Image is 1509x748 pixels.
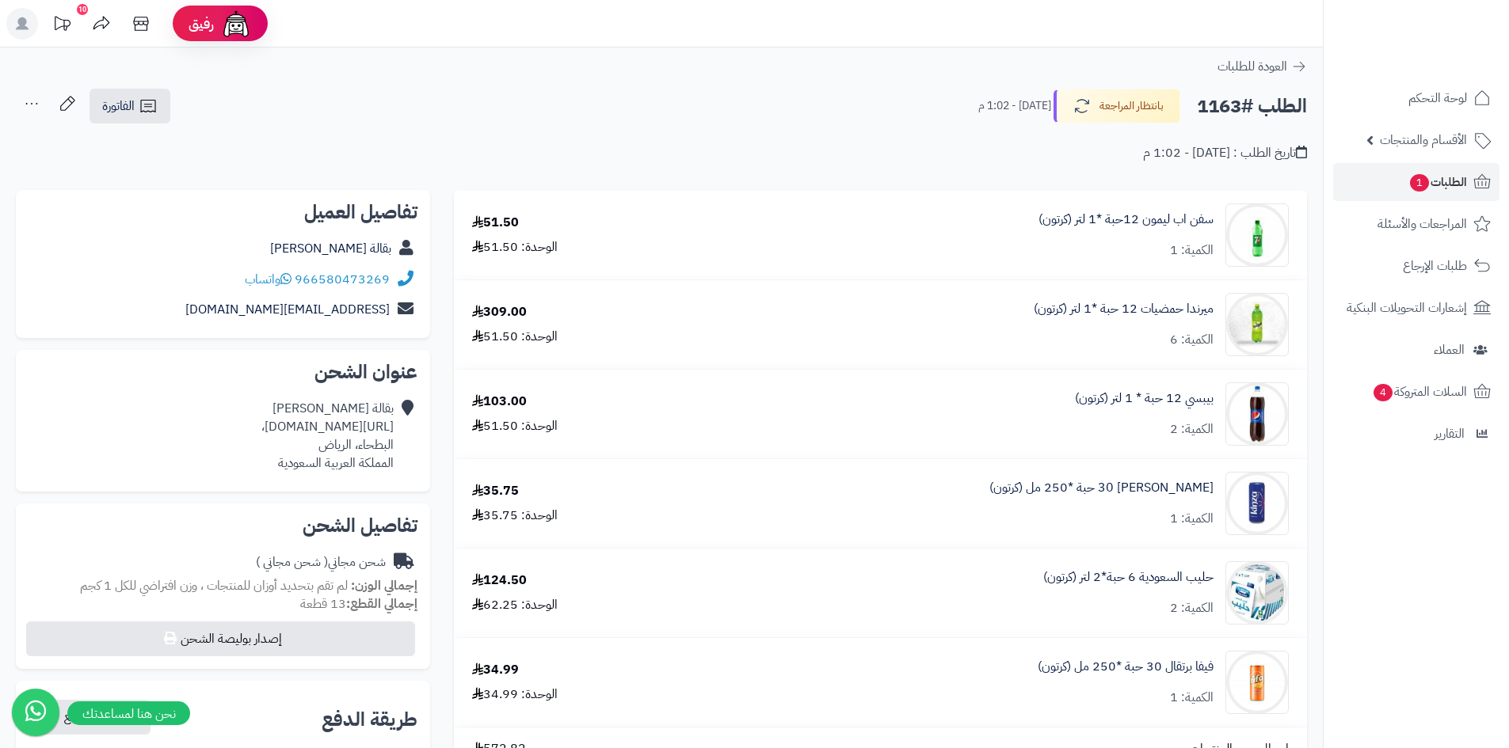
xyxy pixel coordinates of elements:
[1170,241,1214,260] div: الكمية: 1
[1226,651,1288,714] img: 1747829878-8325b893-3713-4b12-aae7-6c2cfa47-90x90.jpg
[1038,658,1214,676] a: فيفا برتقال 30 حبة *250 مل (كرتون)
[102,97,135,116] span: الفاتورة
[346,594,417,613] strong: إجمالي القطع:
[1226,561,1288,625] img: 1747745123-718-Mkr996L._AC_SL1500-90x90.jpg
[472,571,527,590] div: 124.50
[80,576,348,595] span: لم تقم بتحديد أوزان للمنتجات ، وزن افتراضي للكل 1 كجم
[472,596,558,614] div: الوحدة: 62.25
[1347,297,1467,319] span: إشعارات التحويلات البنكية
[77,4,88,15] div: 10
[1374,384,1393,401] span: 4
[1170,599,1214,617] div: الكمية: 2
[989,479,1214,497] a: [PERSON_NAME] 30 حبة *250 مل (كرتون)
[472,328,558,346] div: الوحدة: 51.50
[1038,211,1214,229] a: سفن اب ليمون 12حبة *1 لتر (كرتون)
[1226,203,1288,267] img: 1747540828-789ab214-413e-4ccd-b32f-1699f0bc-90x90.jpg
[1075,389,1214,408] a: بيبسي 12 حبة * 1 لتر (كرتون)
[256,552,328,571] span: ( شحن مجاني )
[1378,213,1467,235] span: المراجعات والأسئلة
[1333,289,1499,327] a: إشعارات التحويلات البنكية
[1197,90,1307,123] h2: الطلب #1163
[29,516,417,535] h2: تفاصيل الشحن
[1217,57,1307,76] a: العودة للطلبات
[472,214,519,232] div: 51.50
[472,238,558,256] div: الوحدة: 51.50
[1403,255,1467,277] span: طلبات الإرجاع
[220,8,252,40] img: ai-face.png
[1372,381,1467,403] span: السلات المتروكة
[472,417,558,435] div: الوحدة: 51.50
[322,710,417,729] h2: طريقة الدفع
[1170,420,1214,439] div: الكمية: 2
[1143,144,1307,162] div: تاريخ الطلب : [DATE] - 1:02 م
[978,98,1051,114] small: [DATE] - 1:02 م
[1034,300,1214,318] a: ميرندا حمضيات 12 حبة *1 لتر (كرتون)
[29,363,417,382] h2: عنوان الشحن
[1401,43,1494,76] img: logo-2.png
[1333,79,1499,117] a: لوحة التحكم
[1380,129,1467,151] span: الأقسام والمنتجات
[90,89,170,123] a: الفاتورة
[1333,331,1499,369] a: العملاء
[1043,568,1214,587] a: حليب السعودية 6 حبة*2 لتر (كرتون)
[1217,57,1287,76] span: العودة للطلبات
[64,708,138,727] span: نسخ رابط الدفع
[256,553,386,571] div: شحن مجاني
[1408,87,1467,109] span: لوحة التحكم
[1434,339,1465,361] span: العملاء
[1333,373,1499,411] a: السلات المتروكة4
[1408,171,1467,193] span: الطلبات
[472,303,527,321] div: 309.00
[300,594,417,613] small: 13 قطعة
[1170,331,1214,349] div: الكمية: 6
[351,576,417,595] strong: إجمالي الوزن:
[295,270,390,289] a: 966580473269
[245,270,292,289] a: واتساب
[29,203,417,222] h2: تفاصيل العميل
[31,700,151,735] button: نسخ رابط الدفع
[26,621,415,656] button: إصدار بوليصة الشحن
[1333,205,1499,243] a: المراجعات والأسئلة
[189,14,214,33] span: رفيق
[1333,163,1499,201] a: الطلبات1
[1226,293,1288,356] img: 1747566256-XP8G23evkchGmxKUr8YaGb2gsq2hZno4-90x90.jpg
[1226,382,1288,446] img: 1747594532-18409223-8150-4f06-d44a-9c8685d0-90x90.jpg
[472,393,527,411] div: 103.00
[185,300,390,319] a: [EMAIL_ADDRESS][DOMAIN_NAME]
[1333,247,1499,285] a: طلبات الإرجاع
[1333,415,1499,453] a: التقارير
[1435,423,1465,445] span: التقارير
[261,400,394,472] div: بقالة [PERSON_NAME] [URL][DOMAIN_NAME]، البطحاء، الرياض المملكة العربية السعودية
[472,507,558,525] div: الوحدة: 35.75
[472,482,519,500] div: 35.75
[472,661,519,679] div: 34.99
[1226,472,1288,535] img: 1747642626-WsalUpPO4J2ug7KLkX4Gt5iU1jt5AZZo-90x90.jpg
[1170,689,1214,707] div: الكمية: 1
[270,239,391,258] a: بقالة [PERSON_NAME]
[472,685,558,704] div: الوحدة: 34.99
[1170,510,1214,528] div: الكمية: 1
[1410,174,1429,192] span: 1
[1054,89,1180,123] button: بانتظار المراجعة
[42,8,82,44] a: تحديثات المنصة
